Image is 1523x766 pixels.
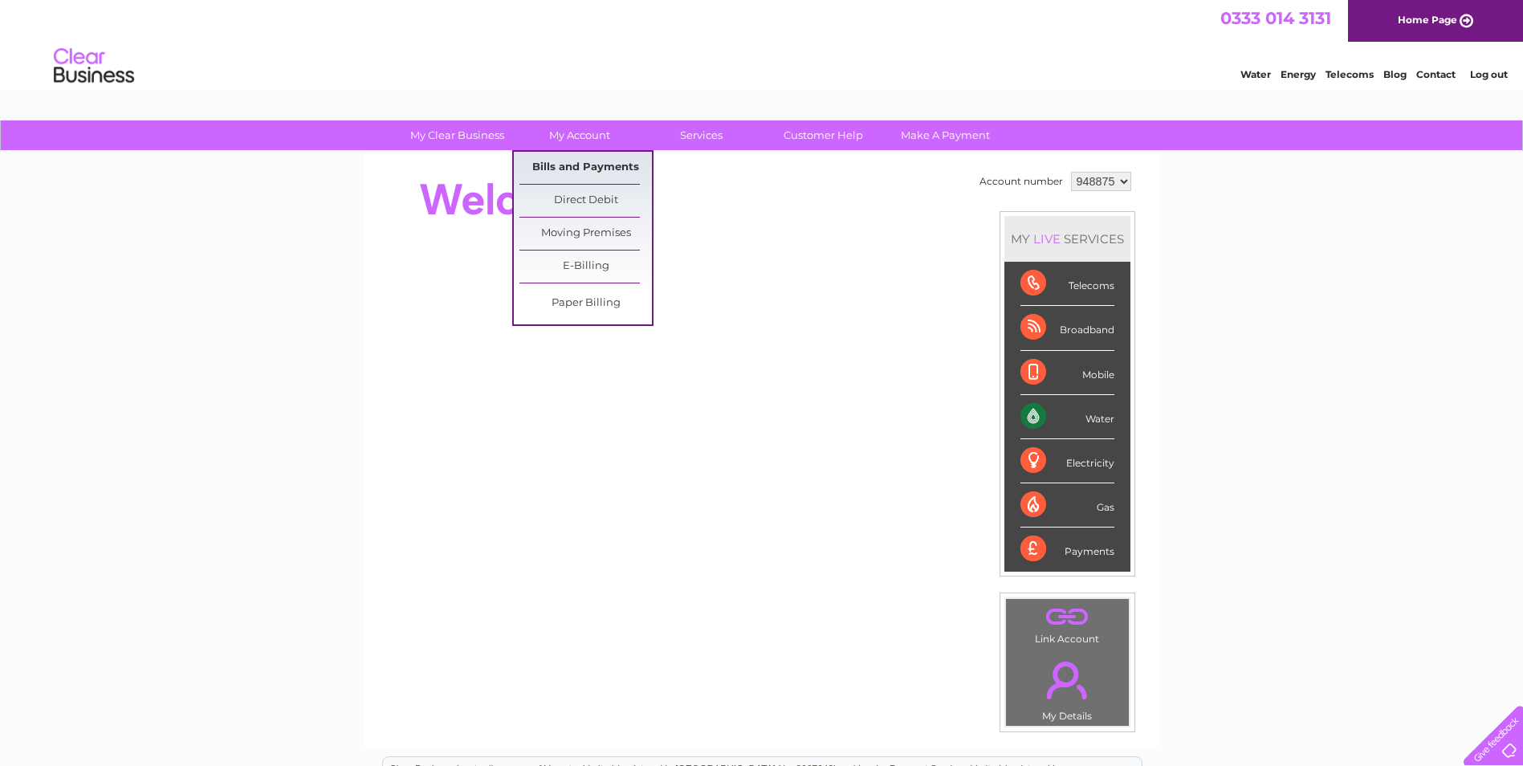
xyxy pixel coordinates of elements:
[1020,439,1114,483] div: Electricity
[1220,8,1331,28] a: 0333 014 3131
[757,120,890,150] a: Customer Help
[1030,231,1064,247] div: LIVE
[1020,306,1114,350] div: Broadband
[383,9,1142,78] div: Clear Business is a trading name of Verastar Limited (registered in [GEOGRAPHIC_DATA] No. 3667643...
[1020,528,1114,571] div: Payments
[519,251,652,283] a: E-Billing
[1010,603,1125,631] a: .
[53,42,135,91] img: logo.png
[1325,68,1374,80] a: Telecoms
[1281,68,1316,80] a: Energy
[879,120,1012,150] a: Make A Payment
[1004,216,1130,262] div: MY SERVICES
[1020,395,1114,439] div: Water
[1383,68,1407,80] a: Blog
[1005,648,1130,727] td: My Details
[1020,351,1114,395] div: Mobile
[519,287,652,320] a: Paper Billing
[1005,598,1130,649] td: Link Account
[1020,483,1114,528] div: Gas
[519,152,652,184] a: Bills and Payments
[1240,68,1271,80] a: Water
[1020,262,1114,306] div: Telecoms
[1470,68,1508,80] a: Log out
[635,120,768,150] a: Services
[1416,68,1456,80] a: Contact
[519,218,652,250] a: Moving Premises
[391,120,523,150] a: My Clear Business
[519,185,652,217] a: Direct Debit
[975,168,1067,195] td: Account number
[1010,652,1125,708] a: .
[513,120,645,150] a: My Account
